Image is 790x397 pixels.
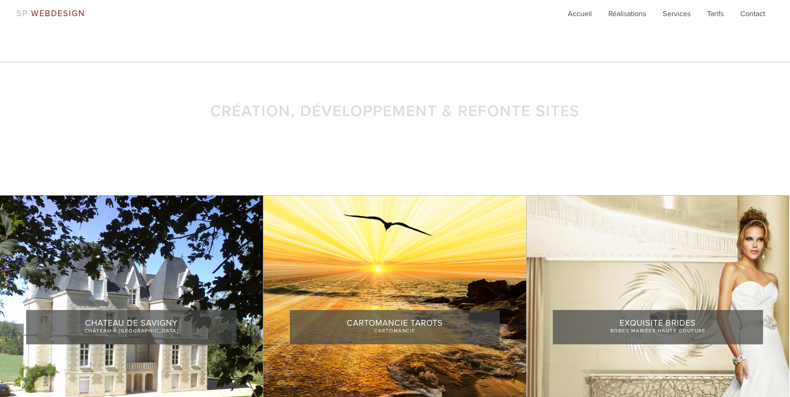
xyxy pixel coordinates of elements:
[707,8,724,25] a: Tarifs
[740,8,765,25] a: Contact
[31,9,85,19] span: WEBDESIGN
[17,9,85,19] a: SP WEBDESIGN
[568,8,592,25] a: Accueil
[608,8,646,25] a: Réalisations
[663,8,690,25] a: Services
[17,9,28,19] span: SP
